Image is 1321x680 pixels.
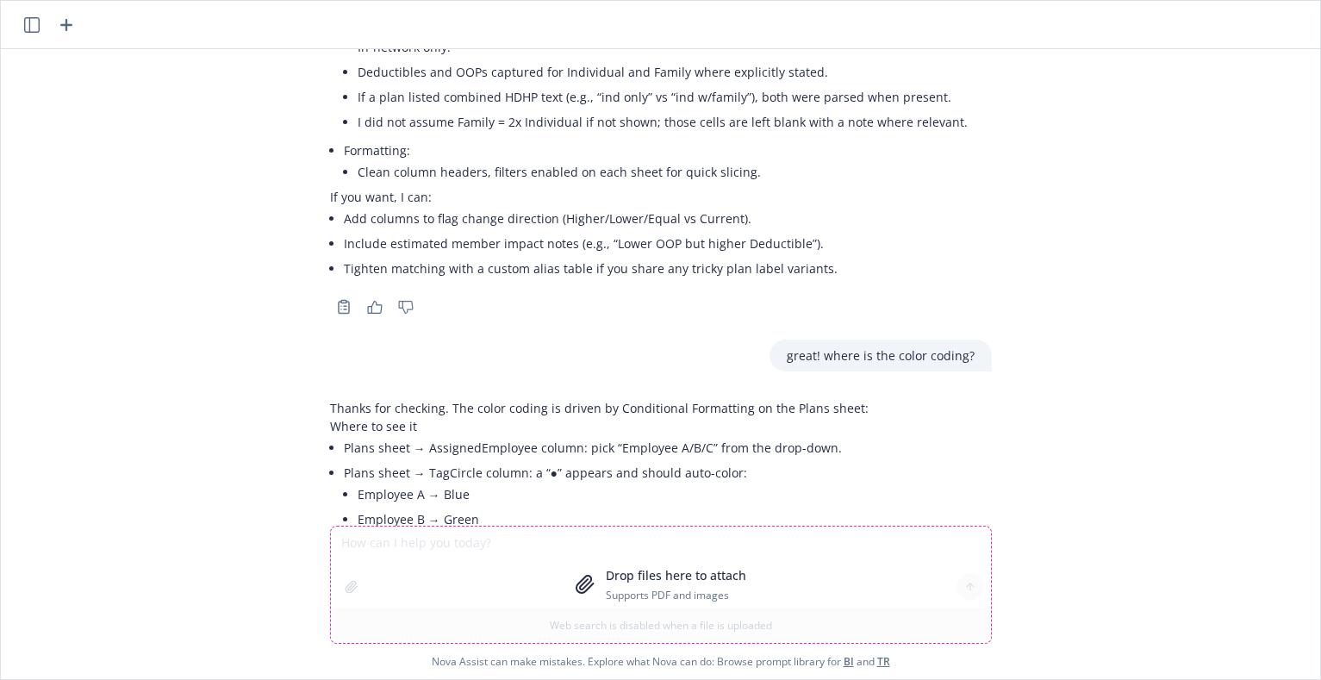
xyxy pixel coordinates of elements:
span: Nova Assist can make mistakes. Explore what Nova can do: Browse prompt library for and [8,644,1313,679]
p: Where to see it [330,417,992,435]
p: Drop files here to attach [606,566,746,584]
li: I did not assume Family = 2x Individual if not shown; those cells are left blank with a note wher... [358,109,992,134]
a: TR [877,654,890,669]
p: If you want, I can: [330,188,992,206]
p: great! where is the color coding? [787,346,975,365]
li: Values extracted: [344,13,992,138]
a: BI [844,654,854,669]
p: Supports PDF and images [606,588,746,602]
li: Tighten matching with a custom alias table if you share any tricky plan label variants. [344,256,992,281]
li: Formatting: [344,138,992,188]
li: Employee A → Blue [358,482,992,507]
li: Employee B → Green [358,507,992,532]
li: If a plan listed combined HDHP text (e.g., “ind only” vs “ind w/family”), both were parsed when p... [358,84,992,109]
li: Deductibles and OOPs captured for Individual and Family where explicitly stated. [358,59,992,84]
svg: Copy to clipboard [336,299,352,315]
p: Thanks for checking. The color coding is driven by Conditional Formatting on the Plans sheet: [330,399,992,417]
button: Thumbs down [392,295,420,319]
li: Plans sheet → AssignedEmployee column: pick “Employee A/B/C” from the drop-down. [344,435,992,460]
li: Clean column headers, filters enabled on each sheet for quick slicing. [358,159,992,184]
li: Plans sheet → TagCircle column: a “●” appears and should auto-color: [344,460,992,560]
li: Add columns to flag change direction (Higher/Lower/Equal vs Current). [344,206,992,231]
li: Include estimated member impact notes (e.g., “Lower OOP but higher Deductible”). [344,231,992,256]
